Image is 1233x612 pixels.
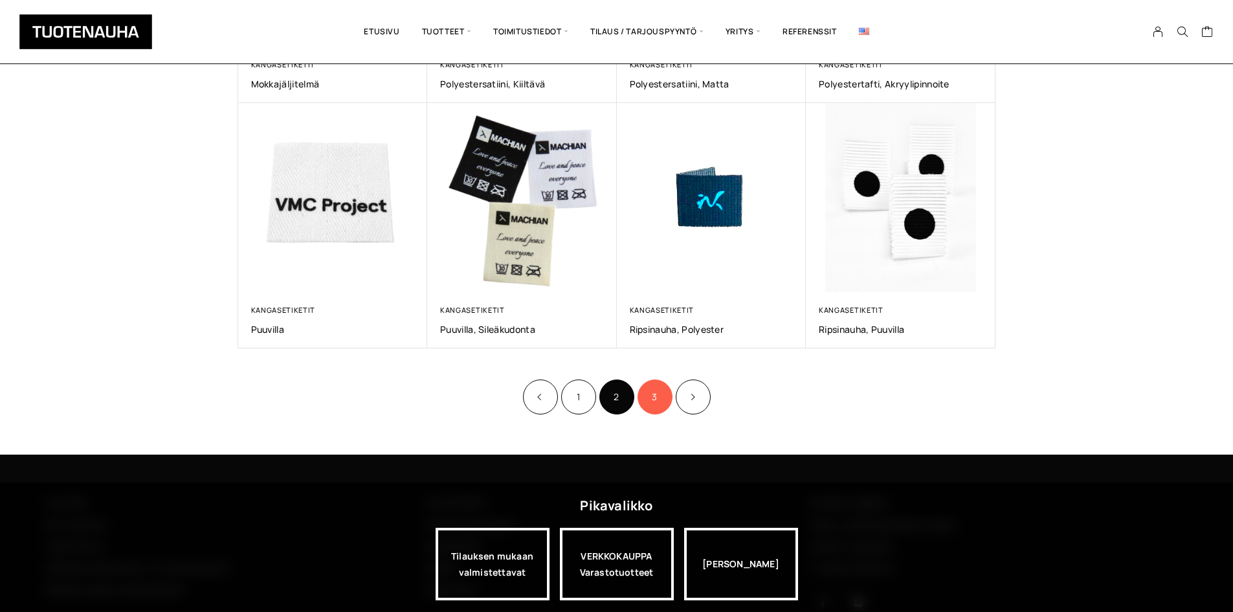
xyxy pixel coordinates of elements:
[436,528,550,600] a: Tilauksen mukaan valmistettavat
[1146,26,1171,38] a: My Account
[630,60,694,69] a: Kangasetiketit
[560,528,674,600] a: VERKKOKAUPPAVarastotuotteet
[560,528,674,600] div: VERKKOKAUPPA Varastotuotteet
[638,380,672,414] a: Sivu 3
[251,323,415,335] a: Puuvilla
[482,10,579,54] span: Toimitustiedot
[630,305,694,315] a: Kangasetiketit
[579,10,715,54] span: Tilaus / Tarjouspyyntö
[684,528,798,600] div: [PERSON_NAME]
[353,10,410,54] a: Etusivu
[630,78,794,90] a: Polyestersatiini, matta
[1201,25,1214,41] a: Cart
[440,78,604,90] a: Polyestersatiini, kiiltävä
[251,78,415,90] a: Mokkajäljitelmä
[440,323,604,335] a: Puuvilla, sileäkudonta
[859,28,869,35] img: English
[819,323,983,335] a: Ripsinauha, puuvilla
[561,380,596,414] a: Sivu 1
[580,494,652,517] div: Pikavalikko
[251,305,316,315] a: Kangasetiketit
[819,78,983,90] a: Polyestertafti, akryylipinnoite
[715,10,772,54] span: Yritys
[251,60,316,69] a: Kangasetiketit
[411,10,482,54] span: Tuotteet
[772,10,848,54] a: Referenssit
[630,323,794,335] a: Ripsinauha, polyester
[599,380,634,414] span: Sivu 2
[819,60,883,69] a: Kangasetiketit
[819,305,883,315] a: Kangasetiketit
[1170,26,1195,38] button: Search
[440,305,505,315] a: Kangasetiketit
[440,60,505,69] a: Kangasetiketit
[19,14,152,49] img: Tuotenauha Oy
[238,378,995,416] nav: Product Pagination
